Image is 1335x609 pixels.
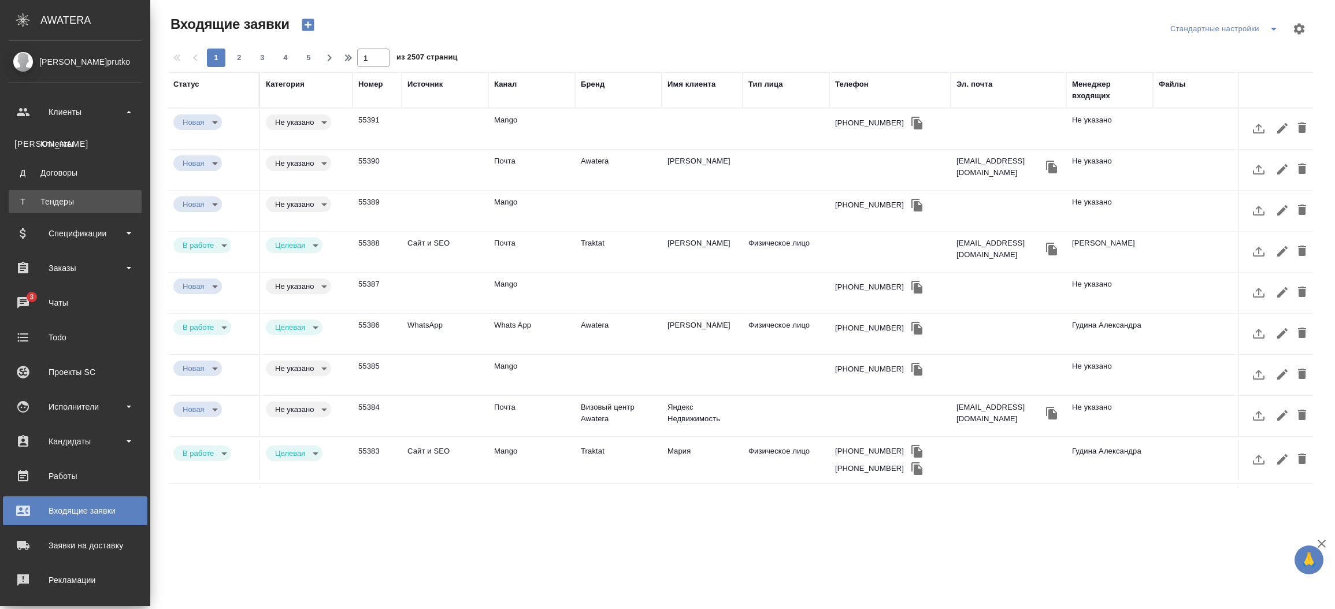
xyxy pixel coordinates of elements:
[908,278,926,296] button: Скопировать
[1292,196,1312,224] button: Удалить
[173,320,231,335] div: Новая
[1245,196,1273,224] button: Загрузить файл
[353,396,402,436] td: 55384
[1245,361,1273,388] button: Загрузить файл
[667,79,715,90] div: Имя клиента
[1273,361,1292,388] button: Редактировать
[9,225,142,242] div: Спецификации
[1245,320,1273,347] button: Загрузить файл
[488,109,575,149] td: Mango
[402,440,488,480] td: Сайт и SEO
[266,237,322,253] div: Новая
[1245,237,1273,265] button: Загрузить файл
[173,155,222,171] div: Новая
[3,496,147,525] a: Входящие заявки
[1273,445,1292,473] button: Редактировать
[1245,155,1273,183] button: Загрузить файл
[908,361,926,378] button: Скопировать
[9,502,142,519] div: Входящие заявки
[1245,278,1273,306] button: Загрузить файл
[173,361,222,376] div: Новая
[353,355,402,395] td: 55385
[908,196,926,214] button: Скопировать
[1292,402,1312,429] button: Удалить
[9,55,142,68] div: [PERSON_NAME]prutko
[179,404,208,414] button: Новая
[9,363,142,381] div: Проекты SC
[9,161,142,184] a: ДДоговоры
[173,237,231,253] div: Новая
[1066,232,1153,272] td: [PERSON_NAME]
[266,79,305,90] div: Категория
[266,361,331,376] div: Новая
[1273,278,1292,306] button: Редактировать
[353,314,402,354] td: 55386
[266,196,331,212] div: Новая
[1299,548,1319,572] span: 🙏
[1066,150,1153,190] td: Не указано
[266,402,331,417] div: Новая
[253,49,272,67] button: 3
[272,117,317,127] button: Не указано
[1043,404,1060,422] button: Скопировать
[9,132,142,155] a: [PERSON_NAME]Клиенты
[1273,196,1292,224] button: Редактировать
[1292,155,1312,183] button: Удалить
[575,396,662,436] td: Визовый центр Awatera
[662,314,743,354] td: [PERSON_NAME]
[353,273,402,313] td: 55387
[488,232,575,272] td: Почта
[662,232,743,272] td: [PERSON_NAME]
[835,117,904,129] div: [PHONE_NUMBER]
[662,440,743,480] td: Мария
[1245,114,1273,142] button: Загрузить файл
[488,150,575,190] td: Почта
[575,232,662,272] td: Traktat
[1292,278,1312,306] button: Удалить
[272,281,317,291] button: Не указано
[272,404,317,414] button: Не указано
[1066,109,1153,149] td: Не указано
[272,448,309,458] button: Целевая
[956,237,1043,261] p: [EMAIL_ADDRESS][DOMAIN_NAME]
[1292,320,1312,347] button: Удалить
[14,196,136,207] div: Тендеры
[173,196,222,212] div: Новая
[662,396,743,436] td: Яндекс Недвижимость
[575,440,662,480] td: Traktat
[9,537,142,554] div: Заявки на доставку
[230,52,249,64] span: 2
[1066,396,1153,436] td: Не указано
[276,52,295,64] span: 4
[3,462,147,491] a: Работы
[353,440,402,480] td: 55383
[1245,445,1273,473] button: Загрузить файл
[1292,237,1312,265] button: Удалить
[743,232,829,272] td: Физическое лицо
[9,571,142,589] div: Рекламации
[3,288,147,317] a: 3Чаты
[179,158,208,168] button: Новая
[9,103,142,121] div: Клиенты
[299,49,318,67] button: 5
[179,363,208,373] button: Новая
[353,232,402,272] td: 55388
[1159,79,1185,90] div: Файлы
[488,487,575,527] td: Chatra
[9,190,142,213] a: ТТендеры
[835,445,904,457] div: [PHONE_NUMBER]
[272,363,317,373] button: Не указано
[488,396,575,436] td: Почта
[488,440,575,480] td: Mango
[266,445,322,461] div: Новая
[3,531,147,560] a: Заявки на доставку
[1273,114,1292,142] button: Редактировать
[835,463,904,474] div: [PHONE_NUMBER]
[276,49,295,67] button: 4
[1072,79,1147,102] div: Менеджер входящих
[173,79,199,90] div: Статус
[1167,20,1285,38] div: split button
[488,314,575,354] td: Whats App
[835,322,904,334] div: [PHONE_NUMBER]
[3,323,147,352] a: Todo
